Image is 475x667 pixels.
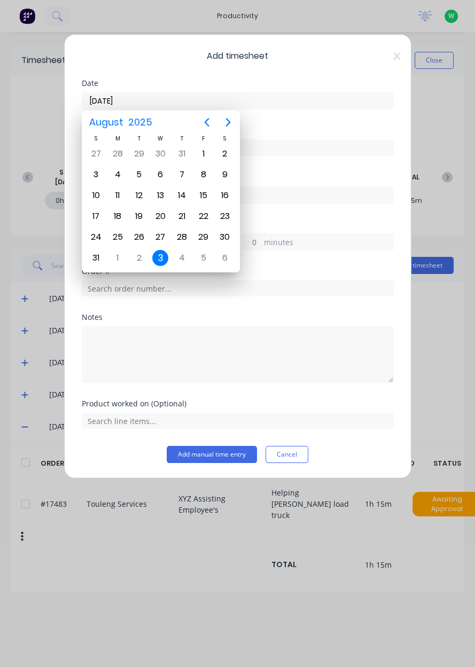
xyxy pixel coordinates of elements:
[131,208,147,224] div: Tuesday, August 19, 2025
[217,229,233,245] div: Saturday, August 30, 2025
[193,134,214,143] div: F
[196,229,212,245] div: Friday, August 29, 2025
[128,134,150,143] div: T
[196,250,212,266] div: Friday, September 5, 2025
[167,446,257,463] button: Add manual time entry
[217,167,233,183] div: Saturday, August 9, 2025
[110,167,126,183] div: Monday, August 4, 2025
[152,187,168,203] div: Wednesday, August 13, 2025
[88,167,104,183] div: Sunday, August 3, 2025
[196,112,217,133] button: Previous page
[87,113,126,132] span: August
[196,187,212,203] div: Friday, August 15, 2025
[214,134,236,143] div: S
[174,229,190,245] div: Thursday, August 28, 2025
[82,268,394,275] div: Order #
[217,112,239,133] button: Next page
[150,134,171,143] div: W
[174,146,190,162] div: Thursday, July 31, 2025
[243,234,261,250] input: 0
[196,208,212,224] div: Friday, August 22, 2025
[82,50,394,62] span: Add timesheet
[264,237,393,250] label: minutes
[152,146,168,162] div: Wednesday, July 30, 2025
[174,187,190,203] div: Thursday, August 14, 2025
[88,146,104,162] div: Sunday, July 27, 2025
[83,113,159,132] button: August2025
[152,229,168,245] div: Wednesday, August 27, 2025
[266,446,308,463] button: Cancel
[126,113,155,132] span: 2025
[110,250,126,266] div: Monday, September 1, 2025
[85,134,107,143] div: S
[88,187,104,203] div: Sunday, August 10, 2025
[152,167,168,183] div: Wednesday, August 6, 2025
[88,250,104,266] div: Sunday, August 31, 2025
[131,229,147,245] div: Tuesday, August 26, 2025
[110,229,126,245] div: Monday, August 25, 2025
[88,208,104,224] div: Sunday, August 17, 2025
[131,146,147,162] div: Tuesday, July 29, 2025
[131,250,147,266] div: Tuesday, September 2, 2025
[88,229,104,245] div: Sunday, August 24, 2025
[110,187,126,203] div: Monday, August 11, 2025
[152,250,168,266] div: Today, Wednesday, September 3, 2025
[107,134,128,143] div: M
[152,208,168,224] div: Wednesday, August 20, 2025
[110,146,126,162] div: Monday, July 28, 2025
[196,167,212,183] div: Friday, August 8, 2025
[174,250,190,266] div: Thursday, September 4, 2025
[217,146,233,162] div: Saturday, August 2, 2025
[82,400,394,407] div: Product worked on (Optional)
[174,208,190,224] div: Thursday, August 21, 2025
[171,134,192,143] div: T
[110,208,126,224] div: Monday, August 18, 2025
[217,250,233,266] div: Saturday, September 6, 2025
[131,187,147,203] div: Tuesday, August 12, 2025
[131,167,147,183] div: Tuesday, August 5, 2025
[82,80,394,87] div: Date
[174,167,190,183] div: Thursday, August 7, 2025
[82,413,394,429] input: Search line items...
[82,280,394,296] input: Search order number...
[82,313,394,321] div: Notes
[217,187,233,203] div: Saturday, August 16, 2025
[196,146,212,162] div: Friday, August 1, 2025
[217,208,233,224] div: Saturday, August 23, 2025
